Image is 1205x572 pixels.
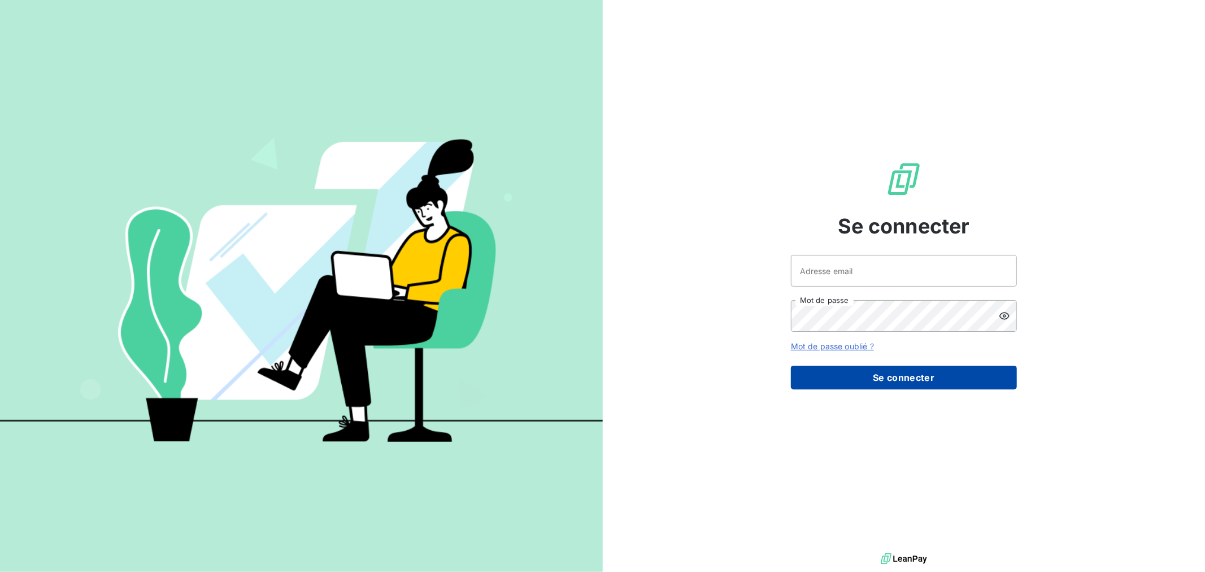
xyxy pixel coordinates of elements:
img: Logo LeanPay [886,161,922,197]
a: Mot de passe oublié ? [791,341,874,351]
input: placeholder [791,255,1017,287]
button: Se connecter [791,366,1017,389]
img: logo [881,551,927,567]
span: Se connecter [838,211,970,241]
